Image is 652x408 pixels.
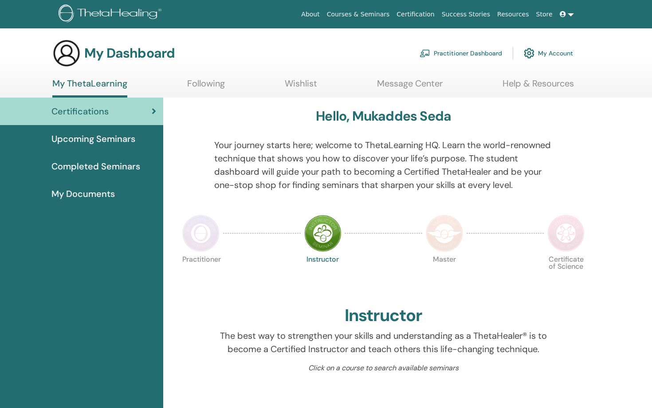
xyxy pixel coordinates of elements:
[298,6,323,23] a: About
[182,215,220,252] img: Practitioner
[393,6,438,23] a: Certification
[214,363,553,373] p: Click on a course to search available seminars
[345,306,422,326] h2: Instructor
[52,39,81,67] img: generic-user-icon.jpg
[420,43,502,63] a: Practitioner Dashboard
[503,78,574,95] a: Help & Resources
[426,256,463,293] p: Master
[316,108,451,124] h3: Hello, Mukaddes Seda
[51,160,140,173] span: Completed Seminars
[524,46,534,61] img: cog.svg
[420,49,430,57] img: chalkboard-teacher.svg
[426,215,463,252] img: Master
[51,105,109,118] span: Certifications
[438,6,494,23] a: Success Stories
[59,4,165,24] img: logo.png
[323,6,393,23] a: Courses & Seminars
[304,256,342,293] p: Instructor
[52,78,127,98] a: My ThetaLearning
[524,43,573,63] a: My Account
[377,78,443,95] a: Message Center
[547,215,585,252] img: Certificate of Science
[51,187,115,200] span: My Documents
[214,329,553,356] p: The best way to strengthen your skills and understanding as a ThetaHealer® is to become a Certifi...
[214,138,553,192] p: Your journey starts here; welcome to ThetaLearning HQ. Learn the world-renowned technique that sh...
[547,256,585,293] p: Certificate of Science
[494,6,533,23] a: Resources
[304,215,342,252] img: Instructor
[285,78,317,95] a: Wishlist
[533,6,556,23] a: Store
[51,132,135,145] span: Upcoming Seminars
[187,78,225,95] a: Following
[84,45,175,61] h3: My Dashboard
[182,256,220,293] p: Practitioner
